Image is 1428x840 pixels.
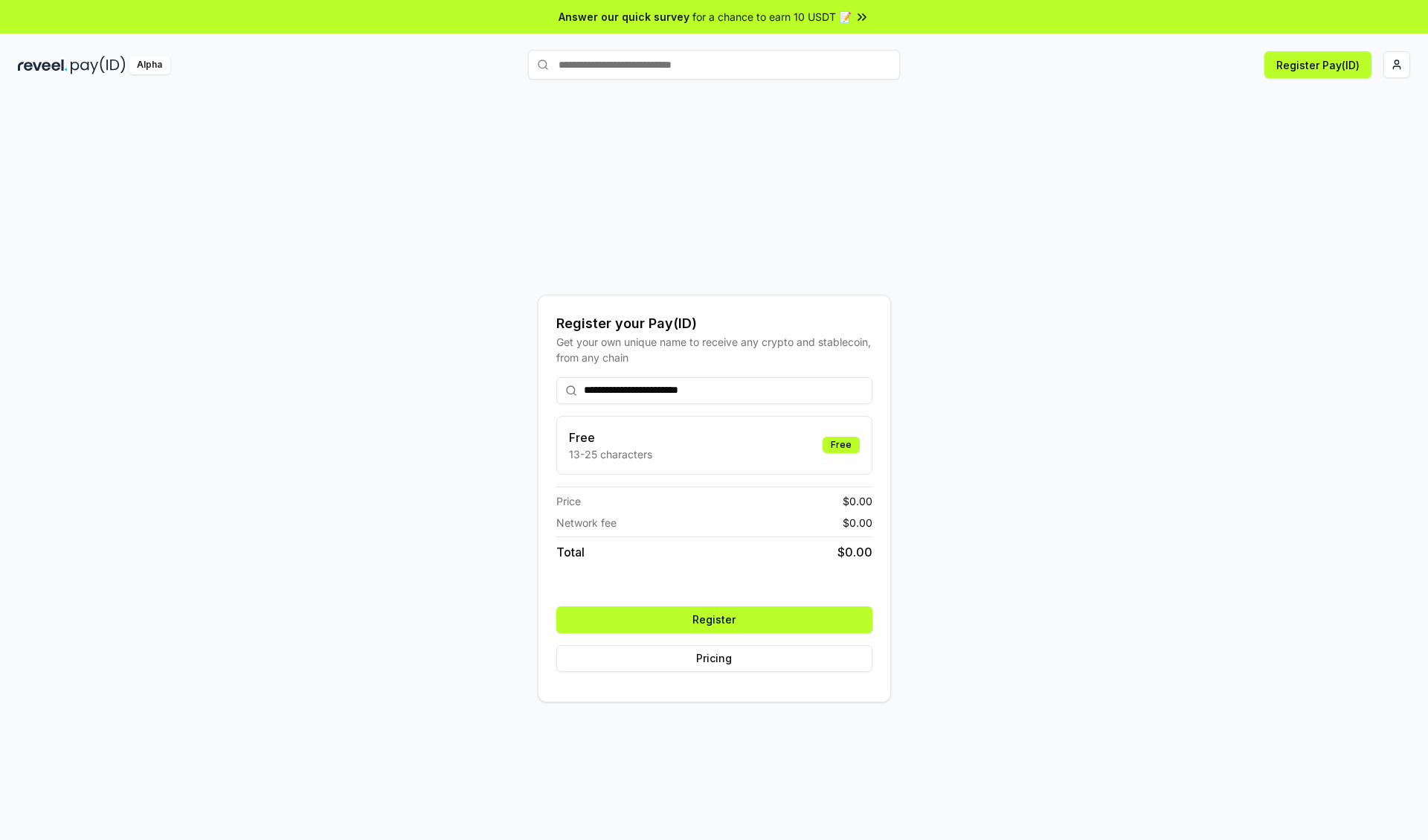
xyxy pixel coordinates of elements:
[692,9,852,25] span: for a chance to earn 10 USDT 📝
[556,645,872,672] button: Pricing
[556,515,617,530] span: Network fee
[823,437,860,453] div: Free
[556,313,872,334] div: Register your Pay(ID)
[843,493,872,509] span: $ 0.00
[129,56,170,74] div: Alpha
[556,334,872,365] div: Get your own unique name to receive any crypto and stablecoin, from any chain
[556,543,585,561] span: Total
[843,515,872,530] span: $ 0.00
[837,543,872,561] span: $ 0.00
[569,429,652,446] h3: Free
[556,493,581,509] span: Price
[556,606,872,633] button: Register
[71,56,126,74] img: pay_id
[569,446,652,462] p: 13-25 characters
[559,9,689,25] span: Answer our quick survey
[18,56,68,74] img: reveel_dark
[1264,51,1371,78] button: Register Pay(ID)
